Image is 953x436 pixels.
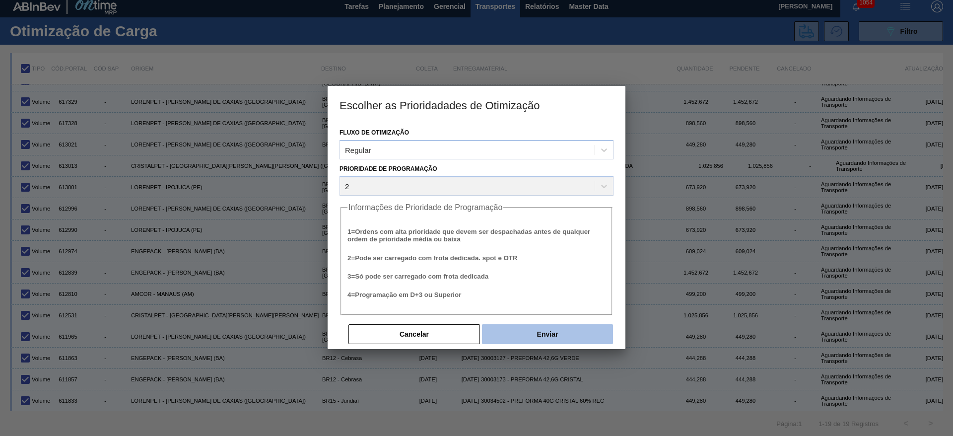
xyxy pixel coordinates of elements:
[347,203,503,212] legend: Informações de Prioridade de Programação
[340,129,409,136] label: Fluxo de Otimização
[347,254,606,262] h5: 2 = Pode ser carregado com frota dedicada. spot e OTR
[340,165,437,172] label: Prioridade de Programação
[482,324,613,344] button: Enviar
[348,324,480,344] button: Cancelar
[345,145,371,154] div: Regular
[347,291,606,298] h5: 4 = Programação em D+3 ou Superior
[347,273,606,280] h5: 3 = Só pode ser carregado com frota dedicada
[347,228,606,243] h5: 1 = Ordens com alta prioridade que devem ser despachadas antes de qualquer ordem de prioridade mé...
[328,86,625,124] h3: Escolher as Prioridadades de Otimização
